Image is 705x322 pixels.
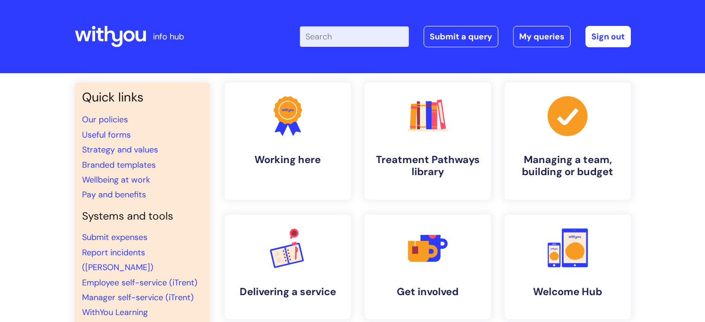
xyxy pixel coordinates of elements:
a: My queries [513,26,571,47]
h4: Managing a team, building or budget [512,154,623,178]
a: Get involved [365,215,491,319]
a: Sign out [585,26,631,47]
input: Search [300,26,409,47]
a: Welcome Hub [505,215,631,319]
a: Useful forms [82,129,131,140]
a: Delivering a service [225,215,351,319]
h4: Systems and tools [82,210,203,223]
h4: Get involved [372,286,483,298]
div: | - [300,26,631,47]
h4: Delivering a service [232,286,343,298]
a: Employee self-service (iTrent) [82,277,197,288]
a: Strategy and values [82,144,158,155]
a: Our policies [82,114,128,125]
a: Branded templates [82,159,156,170]
a: WithYou Learning [82,307,148,318]
a: Submit expenses [82,232,147,243]
h3: Quick links [82,90,203,105]
h4: Treatment Pathways library [372,154,483,178]
a: Pay and benefits [82,189,146,200]
a: Managing a team, building or budget [505,82,631,200]
p: info hub [153,29,184,44]
h4: Welcome Hub [512,286,623,298]
a: Treatment Pathways library [365,82,491,200]
a: Submit a query [424,26,498,47]
h4: Working here [232,154,343,166]
a: Working here [225,82,351,200]
a: Manager self-service (iTrent) [82,292,194,303]
a: Report incidents ([PERSON_NAME]) [82,247,153,273]
a: Wellbeing at work [82,174,150,185]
